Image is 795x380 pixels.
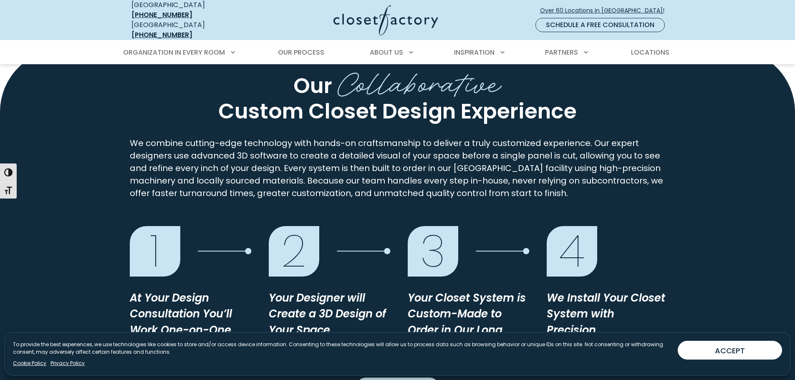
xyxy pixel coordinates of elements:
a: Privacy Policy [50,360,85,367]
p: At Your Design Consultation You’ll Work One-on-One with a Designer [130,290,249,354]
div: 3 [408,226,458,277]
p: Your Designer will Create a 3D Design of Your Space [269,290,388,338]
span: Locations [631,48,669,57]
span: Partners [545,48,578,57]
img: Closet Factory Logo [333,5,438,35]
p: To provide the best experiences, we use technologies like cookies to store and/or access device i... [13,341,671,356]
p: We combine cutting-edge technology with hands-on craftsmanship to deliver a truly customized expe... [130,137,666,199]
span: Our [293,71,332,101]
span: About Us [370,48,403,57]
a: Cookie Policy [13,360,46,367]
div: 1 [130,226,180,277]
span: Custom Closet Design Experience [218,96,577,126]
div: 2 [269,226,319,277]
span: Inspiration [454,48,495,57]
p: We Install Your Closet System with Precision [547,290,666,338]
button: ACCEPT [678,341,782,360]
a: Schedule a Free Consultation [535,18,665,32]
a: [PHONE_NUMBER] [131,10,192,20]
div: [GEOGRAPHIC_DATA] [131,20,252,40]
a: Over 60 Locations in [GEOGRAPHIC_DATA]! [540,3,671,18]
span: Collaborative [338,58,502,103]
span: Organization in Every Room [123,48,225,57]
div: 4 [547,226,597,277]
span: Our Process [278,48,324,57]
p: Your Closet System is Custom-Made to Order in Our Long Island Factory [408,290,527,354]
nav: Primary Menu [117,41,678,64]
a: [PHONE_NUMBER] [131,30,192,40]
span: Over 60 Locations in [GEOGRAPHIC_DATA]! [540,6,671,15]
